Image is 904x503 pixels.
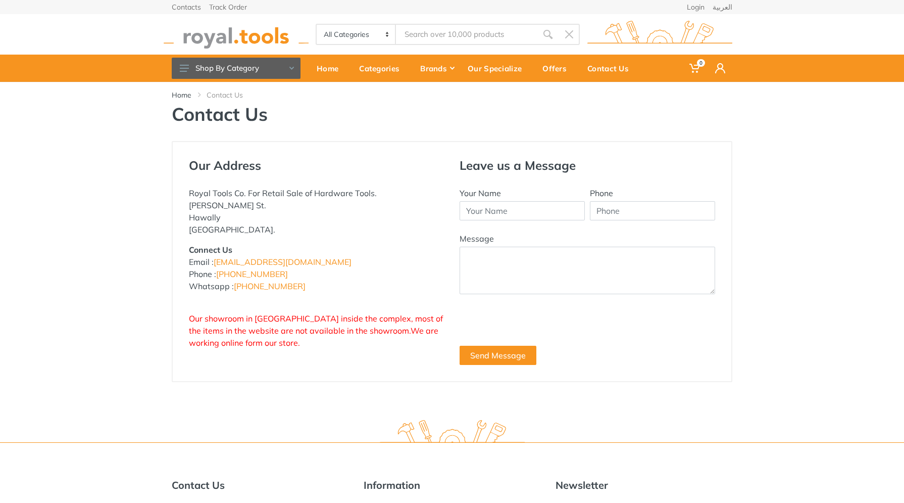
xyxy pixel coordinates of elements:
div: Brands [413,58,461,79]
a: Home [310,55,352,82]
a: [PHONE_NUMBER] [216,269,288,279]
a: Offers [535,55,580,82]
a: Login [687,4,705,11]
span: Our showroom in [GEOGRAPHIC_DATA] inside the complex, most of the items in the website are not av... [189,313,443,348]
input: Site search [396,24,537,45]
a: [EMAIL_ADDRESS][DOMAIN_NAME] [214,257,351,267]
h4: Our Address [189,158,444,173]
button: Shop By Category [172,58,300,79]
img: royal.tools Logo [380,420,525,448]
h5: Contact Us [172,479,348,491]
button: Send Message [460,346,536,365]
div: Our Specialize [461,58,535,79]
a: Contacts [172,4,201,11]
h5: Newsletter [556,479,732,491]
a: Track Order [209,4,247,11]
div: Offers [535,58,580,79]
label: Your Name [460,187,501,199]
div: Categories [352,58,413,79]
a: العربية [713,4,732,11]
label: Message [460,233,494,245]
a: Categories [352,55,413,82]
p: Royal Tools Co. For Retail Sale of Hardware Tools. [PERSON_NAME] St. Hawally [GEOGRAPHIC_DATA]. [189,187,444,236]
div: Home [310,58,352,79]
span: 0 [697,59,705,67]
strong: Connect Us [189,245,232,255]
a: Home [172,90,191,100]
label: Phone [590,187,613,199]
li: Contact Us [207,90,258,100]
a: Our Specialize [461,55,535,82]
input: Your Name [460,201,585,220]
a: Contact Us [580,55,642,82]
p: Email : Phone : Whatsapp : [189,244,444,292]
iframe: reCAPTCHA [460,306,613,346]
h1: Contact Us [172,103,732,125]
nav: breadcrumb [172,90,732,100]
input: Phone [590,201,715,220]
select: Category [317,25,396,44]
h5: Information [364,479,540,491]
a: [PHONE_NUMBER] [234,281,306,291]
h4: Leave us a Message [460,158,715,173]
img: royal.tools Logo [164,21,309,49]
div: Contact Us [580,58,642,79]
img: royal.tools Logo [587,21,732,49]
a: 0 [682,55,708,82]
